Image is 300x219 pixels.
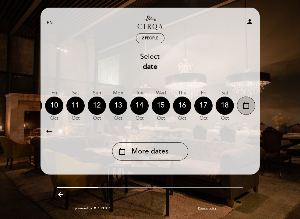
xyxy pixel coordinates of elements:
i: calendar_today [118,146,126,157]
div: Oct [216,115,234,122]
div: Sat [66,90,85,97]
span: More dates [132,147,168,157]
div: 18 [216,97,234,115]
a: Privacy policy [198,206,217,210]
span: powered by [75,206,92,210]
b: date [143,62,157,71]
div: 15 [152,97,170,115]
div: Thu [173,90,191,97]
span: 2 people [142,36,158,41]
div: 12 [88,97,106,115]
div: Fri [194,90,213,97]
div: 14 [130,97,149,115]
img: MEITRE [94,207,111,210]
div: Oct [173,115,191,122]
div: 17 [194,97,213,115]
button: person [246,18,253,27]
div: Oct [109,115,127,122]
div: Oct [130,115,149,122]
div: 10 [45,97,63,115]
div: Fri [45,90,63,97]
i: arrow_right_alt [45,125,54,138]
div: 16 [173,97,191,115]
div: Sat [216,90,234,97]
i: person [246,18,253,25]
a: powered by [75,206,111,210]
div: Oct [66,115,85,122]
div: Select [40,52,260,72]
div: 13 [109,97,127,115]
div: 11 [66,97,85,115]
div: Oct [45,115,63,122]
div: Sun [88,90,106,97]
div: Wed [152,90,170,97]
i: calendar_today [242,100,250,111]
a: CIRQA [112,14,188,31]
i: arrow_backward [57,191,64,198]
div: Oct [88,115,106,122]
div: Mon [109,90,127,97]
div: Oct [152,115,170,122]
div: Oct [194,115,213,122]
div: Tue [130,90,149,97]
